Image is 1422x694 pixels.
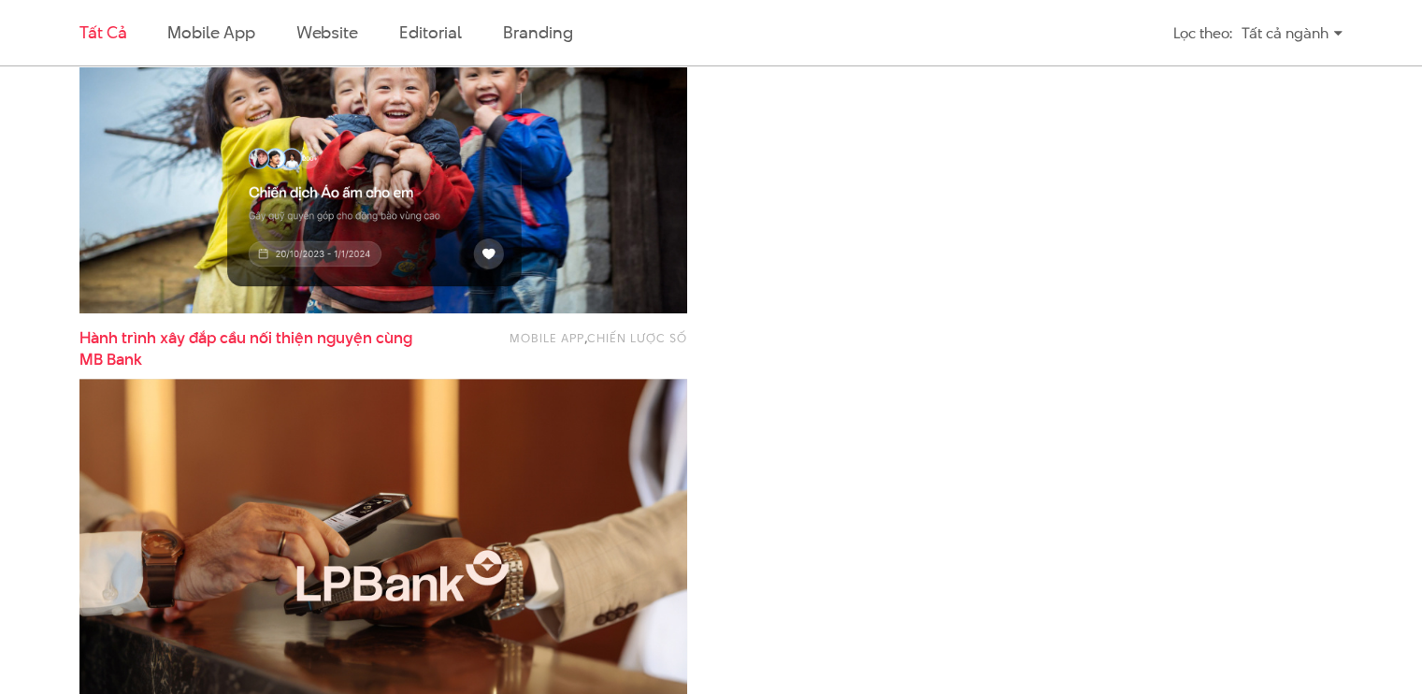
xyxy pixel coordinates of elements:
[1173,17,1232,50] div: Lọc theo:
[444,327,687,361] div: ,
[1242,17,1343,50] div: Tất cả ngành
[510,329,584,346] a: Mobile app
[167,21,254,44] a: Mobile app
[79,21,126,44] a: Tất cả
[503,21,572,44] a: Branding
[79,349,142,370] span: MB Bank
[79,327,414,370] a: Hành trình xây đắp cầu nối thiện nguyện cùngMB Bank
[587,329,687,346] a: Chiến lược số
[79,327,414,370] span: Hành trình xây đắp cầu nối thiện nguyện cùng
[399,21,462,44] a: Editorial
[296,21,358,44] a: Website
